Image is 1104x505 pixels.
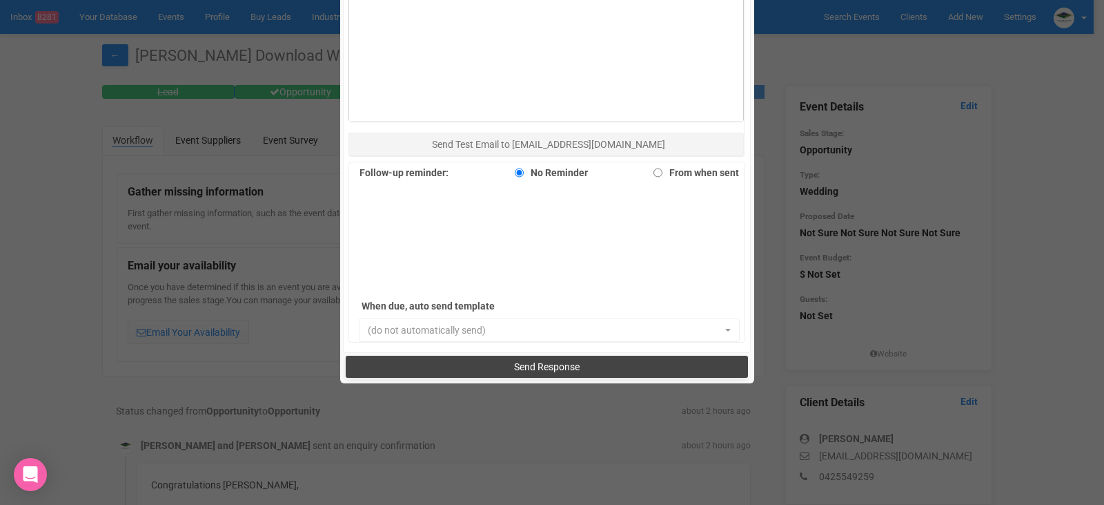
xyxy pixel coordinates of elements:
[432,139,665,150] span: Send Test Email to [EMAIL_ADDRESS][DOMAIN_NAME]
[359,163,448,182] label: Follow-up reminder:
[647,163,739,182] label: From when sent
[508,163,588,182] label: No Reminder
[362,296,555,316] label: When due, auto send template
[14,458,47,491] div: Open Intercom Messenger
[514,361,580,372] span: Send Response
[368,323,722,337] span: (do not automatically send)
